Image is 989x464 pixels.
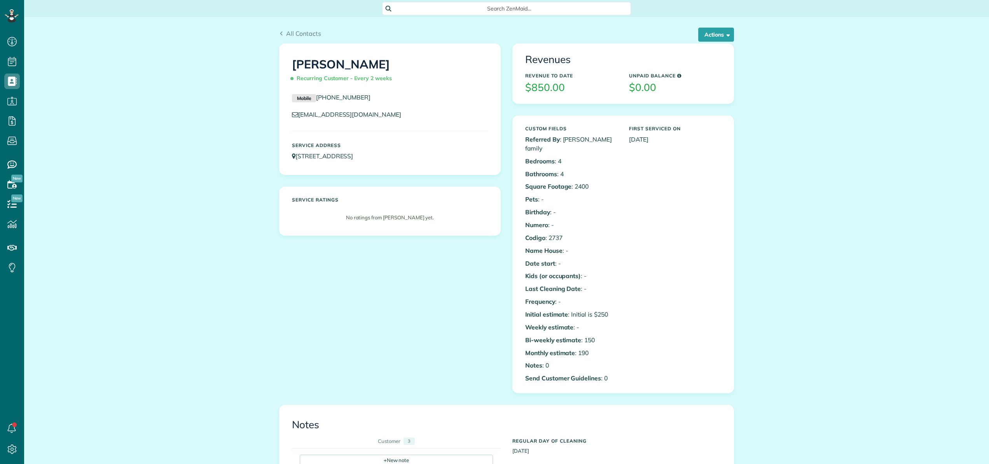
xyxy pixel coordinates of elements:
[525,208,617,217] p: : -
[525,349,575,357] b: Monthly estimate
[525,221,617,229] p: : -
[525,246,617,255] p: : -
[525,348,617,357] p: : 190
[525,208,550,216] b: Birthday
[698,28,734,42] button: Actions
[286,30,321,37] span: All Contacts
[525,157,555,165] b: Bedrooms
[525,272,581,280] b: Kids (or occupants)
[525,284,617,293] p: : -
[292,93,370,101] a: Mobile[PHONE_NUMBER]
[384,457,387,464] span: +
[525,323,617,332] p: : -
[525,182,571,190] b: Square Footage
[525,323,573,331] b: Weekly estimate
[279,29,321,38] a: All Contacts
[525,73,617,78] h5: Revenue to Date
[525,195,538,203] b: Pets
[525,310,617,319] p: : Initial is $250
[292,72,395,85] span: Recurring Customer - Every 2 weeks
[292,58,488,85] h1: [PERSON_NAME]
[525,361,617,370] p: : 0
[525,271,617,280] p: : -
[296,214,484,221] p: No ratings from [PERSON_NAME] yet.
[525,157,617,166] p: : 4
[11,175,23,182] span: New
[525,54,721,65] h3: Revenues
[292,152,360,160] a: [STREET_ADDRESS]
[525,259,617,268] p: : -
[629,126,721,131] h5: First Serviced On
[525,170,557,178] b: Bathrooms
[525,361,542,369] b: Notes
[525,126,617,131] h5: Custom Fields
[629,73,721,78] h5: Unpaid Balance
[525,135,617,153] p: : [PERSON_NAME] family
[525,374,617,383] p: : 0
[525,310,568,318] b: Initial estimate
[525,221,548,229] b: Numero
[11,194,23,202] span: New
[525,82,617,93] h3: $850.00
[525,336,581,344] b: Bi-weekly estimate
[525,297,617,306] p: : -
[525,298,555,305] b: Frequency
[525,336,617,345] p: : 150
[525,285,581,292] b: Last Cleaning Date
[629,82,721,93] h3: $0.00
[292,110,409,118] a: [EMAIL_ADDRESS][DOMAIN_NAME]
[292,143,488,148] h5: Service Address
[525,170,617,179] p: : 4
[292,197,488,202] h5: Service ratings
[292,419,721,431] h3: Notes
[525,182,617,191] p: : 2400
[629,135,721,144] p: [DATE]
[507,434,727,455] div: [DATE]
[525,195,617,204] p: : -
[292,94,316,103] small: Mobile
[525,233,617,242] p: : 2737
[525,247,563,254] b: Name House
[404,438,415,445] div: 3
[512,438,721,443] h5: Regular day of cleaning
[525,234,545,242] b: Codigo
[525,135,560,143] b: Referred By
[525,374,601,382] b: Send Customer Guidelines
[378,438,400,445] div: Customer
[525,259,555,267] b: Date start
